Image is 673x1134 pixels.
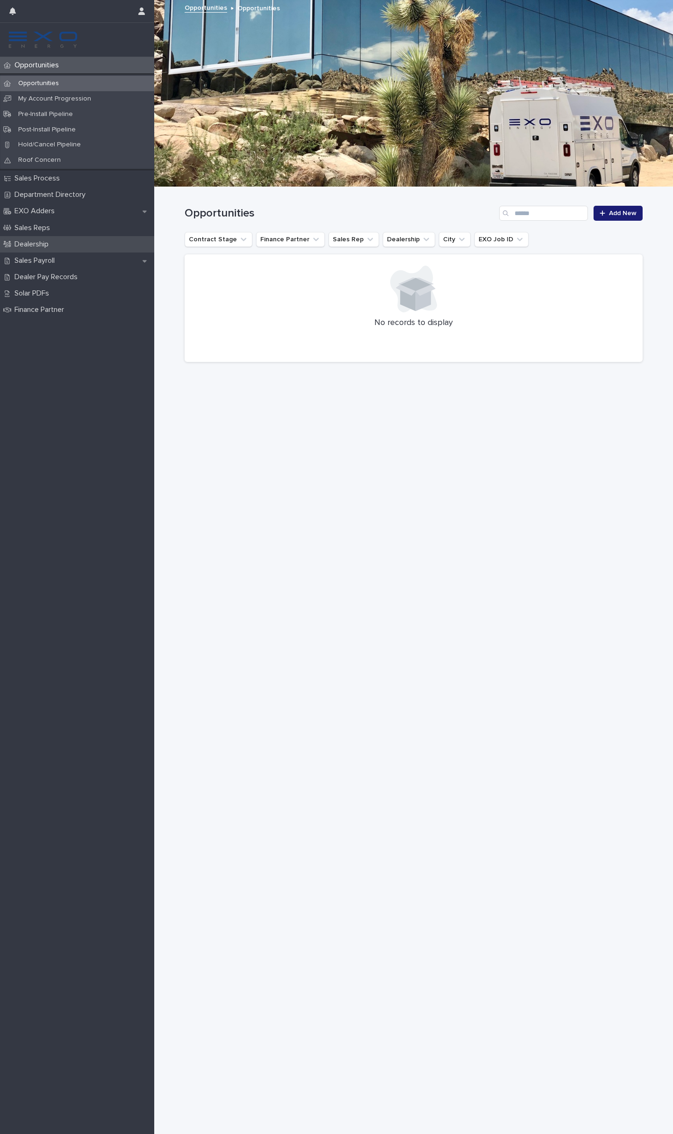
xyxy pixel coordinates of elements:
[11,240,56,249] p: Dealership
[7,30,79,49] img: FKS5r6ZBThi8E5hshIGi
[11,156,68,164] p: Roof Concern
[11,79,66,87] p: Opportunities
[609,210,637,217] span: Add New
[11,207,62,216] p: EXO Adders
[185,2,227,13] a: Opportunities
[11,141,88,149] p: Hold/Cancel Pipeline
[185,232,252,247] button: Contract Stage
[11,61,66,70] p: Opportunities
[256,232,325,247] button: Finance Partner
[11,95,99,103] p: My Account Progression
[11,174,67,183] p: Sales Process
[11,190,93,199] p: Department Directory
[196,318,631,328] p: No records to display
[185,207,495,220] h1: Opportunities
[11,110,80,118] p: Pre-Install Pipeline
[439,232,471,247] button: City
[329,232,379,247] button: Sales Rep
[11,305,72,314] p: Finance Partner
[383,232,435,247] button: Dealership
[11,289,57,298] p: Solar PDFs
[474,232,529,247] button: EXO Job ID
[499,206,588,221] input: Search
[11,256,62,265] p: Sales Payroll
[237,2,280,13] p: Opportunities
[11,273,85,282] p: Dealer Pay Records
[11,126,83,134] p: Post-Install Pipeline
[594,206,643,221] a: Add New
[11,224,57,232] p: Sales Reps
